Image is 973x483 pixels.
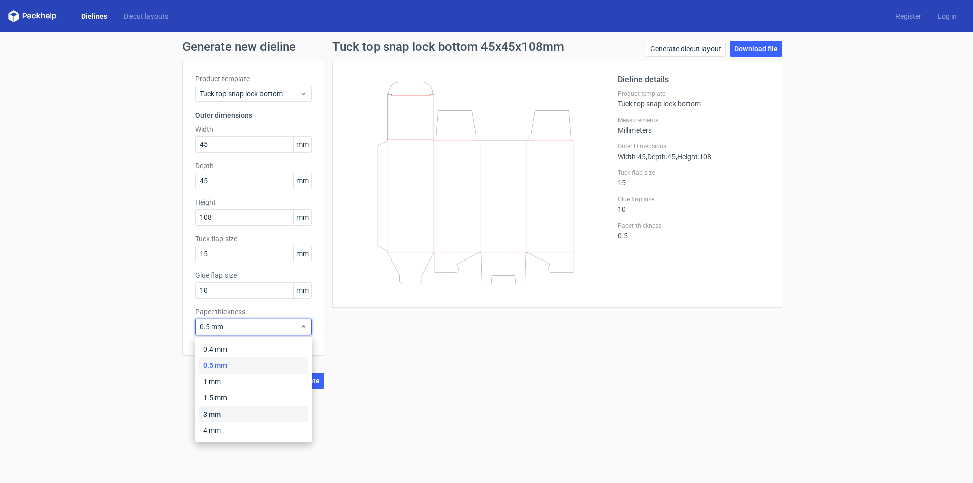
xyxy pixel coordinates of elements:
[646,153,676,161] span: , Depth : 45
[618,221,770,230] label: Paper thickness
[618,116,770,124] label: Measurements
[618,153,646,161] span: Width : 45
[195,161,312,171] label: Depth
[618,221,770,240] div: 0.5
[195,197,312,207] label: Height
[200,89,300,99] span: Tuck top snap lock bottom
[332,41,564,53] h1: Tuck top snap lock bottom 45x45x108mm
[618,169,770,187] div: 15
[618,195,770,203] label: Glue flap size
[195,307,312,317] label: Paper thickness
[73,11,116,21] a: Dielines
[730,41,782,57] a: Download file
[199,390,308,406] div: 1.5 mm
[195,110,312,120] h3: Outer dimensions
[199,357,308,374] div: 0.5 mm
[293,246,311,262] span: mm
[618,169,770,177] label: Tuck flap size
[618,195,770,213] div: 10
[200,322,300,332] span: 0.5 mm
[182,41,791,53] h1: Generate new dieline
[646,41,726,57] a: Generate diecut layout
[618,90,770,108] div: Tuck top snap lock bottom
[887,11,929,21] a: Register
[195,124,312,134] label: Width
[195,270,312,280] label: Glue flap size
[618,90,770,98] label: Product template
[676,153,712,161] span: , Height : 108
[293,283,311,298] span: mm
[195,73,312,84] label: Product template
[199,422,308,438] div: 4 mm
[293,173,311,189] span: mm
[293,137,311,152] span: mm
[199,406,308,422] div: 3 mm
[618,73,770,86] h2: Dieline details
[293,210,311,225] span: mm
[618,142,770,151] label: Outer Dimensions
[199,341,308,357] div: 0.4 mm
[929,11,965,21] a: Log in
[195,234,312,244] label: Tuck flap size
[618,116,770,134] div: Millimeters
[199,374,308,390] div: 1 mm
[116,11,176,21] a: Diecut layouts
